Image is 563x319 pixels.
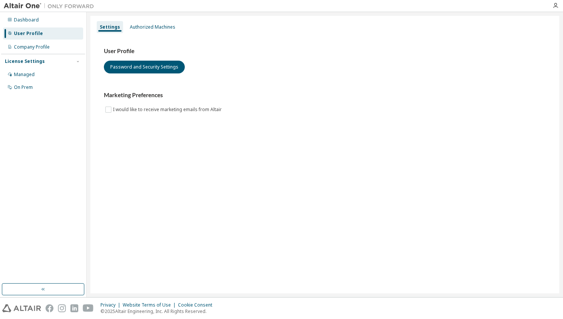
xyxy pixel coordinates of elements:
[46,304,53,312] img: facebook.svg
[14,84,33,90] div: On Prem
[100,302,123,308] div: Privacy
[2,304,41,312] img: altair_logo.svg
[70,304,78,312] img: linkedin.svg
[113,105,223,114] label: I would like to receive marketing emails from Altair
[100,308,217,314] p: © 2025 Altair Engineering, Inc. All Rights Reserved.
[130,24,175,30] div: Authorized Machines
[178,302,217,308] div: Cookie Consent
[14,31,43,37] div: User Profile
[123,302,178,308] div: Website Terms of Use
[5,58,45,64] div: License Settings
[104,47,546,55] h3: User Profile
[58,304,66,312] img: instagram.svg
[104,61,185,73] button: Password and Security Settings
[14,44,50,50] div: Company Profile
[14,72,35,78] div: Managed
[104,92,546,99] h3: Marketing Preferences
[83,304,94,312] img: youtube.svg
[14,17,39,23] div: Dashboard
[4,2,98,10] img: Altair One
[100,24,120,30] div: Settings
